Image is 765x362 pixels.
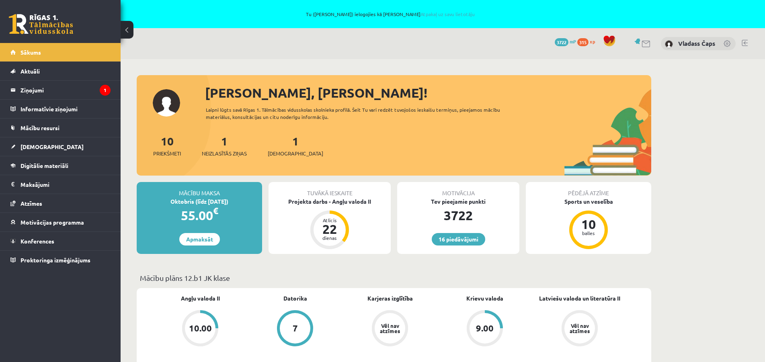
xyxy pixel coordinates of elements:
div: Oktobris (līdz [DATE]) [137,197,262,206]
a: [DEMOGRAPHIC_DATA] [10,137,111,156]
a: Mācību resursi [10,119,111,137]
a: Motivācijas programma [10,213,111,231]
a: Sākums [10,43,111,61]
a: 10Priekšmeti [153,134,181,157]
span: Aktuāli [21,67,40,75]
div: Projekta darbs - Angļu valoda II [269,197,391,206]
div: 10 [576,218,601,231]
a: Vēl nav atzīmes [343,310,437,348]
span: Priekšmeti [153,149,181,157]
legend: Ziņojumi [21,81,111,99]
span: 315 [577,38,589,46]
span: Tu ([PERSON_NAME]) ielogojies kā [PERSON_NAME] [92,12,689,16]
legend: Informatīvie ziņojumi [21,100,111,118]
a: Vladass Čaps [678,39,715,47]
span: 3722 [555,38,568,46]
span: Neizlasītās ziņas [202,149,247,157]
a: 3722 mP [555,38,576,45]
a: Sports un veselība 10 balles [526,197,651,250]
span: Konferences [21,237,54,245]
div: Laipni lūgts savā Rīgas 1. Tālmācības vidusskolas skolnieka profilā. Šeit Tu vari redzēt tuvojošo... [206,106,515,121]
div: 9.00 [476,324,494,333]
a: 1[DEMOGRAPHIC_DATA] [268,134,323,157]
a: Latviešu valoda un literatūra II [539,294,620,303]
span: [DEMOGRAPHIC_DATA] [21,143,84,150]
div: 7 [293,324,298,333]
a: Projekta darbs - Angļu valoda II Atlicis 22 dienas [269,197,391,250]
div: Vēl nav atzīmes [379,323,401,333]
span: mP [570,38,576,45]
a: Datorika [283,294,307,303]
div: Sports un veselība [526,197,651,206]
a: Karjeras izglītība [367,294,413,303]
div: Tuvākā ieskaite [269,182,391,197]
a: Digitālie materiāli [10,156,111,175]
div: Tev pieejamie punkti [397,197,519,206]
a: 7 [248,310,343,348]
span: Motivācijas programma [21,219,84,226]
div: balles [576,231,601,235]
a: 10.00 [153,310,248,348]
img: Vladass Čaps [665,40,673,48]
div: Mācību maksa [137,182,262,197]
a: Rīgas 1. Tālmācības vidusskola [9,14,73,34]
a: Ziņojumi1 [10,81,111,99]
div: Atlicis [318,218,342,223]
a: 9.00 [437,310,532,348]
a: Aktuāli [10,62,111,80]
p: Mācību plāns 12.b1 JK klase [140,272,648,283]
span: xp [590,38,595,45]
a: Informatīvie ziņojumi [10,100,111,118]
legend: Maksājumi [21,175,111,194]
div: Motivācija [397,182,519,197]
span: Proktoringa izmēģinājums [21,256,90,264]
div: Pēdējā atzīme [526,182,651,197]
span: Atzīmes [21,200,42,207]
a: Krievu valoda [466,294,503,303]
div: [PERSON_NAME], [PERSON_NAME]! [205,83,651,102]
div: 10.00 [189,324,212,333]
a: Atzīmes [10,194,111,213]
a: Proktoringa izmēģinājums [10,251,111,269]
div: dienas [318,235,342,240]
span: Digitālie materiāli [21,162,68,169]
span: € [213,205,218,217]
a: Apmaksāt [179,233,220,245]
span: Sākums [21,49,41,56]
a: Vēl nav atzīmes [532,310,627,348]
a: 315 xp [577,38,599,45]
span: Mācību resursi [21,124,59,131]
div: 55.00 [137,206,262,225]
div: Vēl nav atzīmes [568,323,591,333]
div: 3722 [397,206,519,225]
a: Angļu valoda II [181,294,220,303]
a: 1Neizlasītās ziņas [202,134,247,157]
a: Maksājumi [10,175,111,194]
span: [DEMOGRAPHIC_DATA] [268,149,323,157]
a: Konferences [10,232,111,250]
div: 22 [318,223,342,235]
a: 16 piedāvājumi [432,233,485,245]
i: 1 [100,85,111,96]
a: Atpakaļ uz savu lietotāju [420,11,475,17]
